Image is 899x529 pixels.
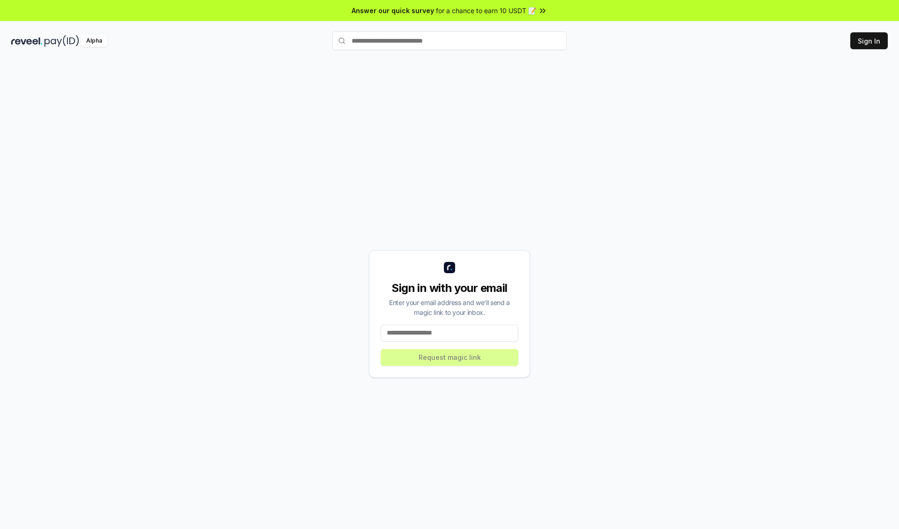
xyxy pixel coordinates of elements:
button: Sign In [850,32,888,49]
div: Sign in with your email [381,281,518,296]
span: for a chance to earn 10 USDT 📝 [436,6,536,15]
div: Enter your email address and we’ll send a magic link to your inbox. [381,298,518,317]
span: Answer our quick survey [352,6,434,15]
div: Alpha [81,35,107,47]
img: reveel_dark [11,35,43,47]
img: logo_small [444,262,455,273]
img: pay_id [44,35,79,47]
